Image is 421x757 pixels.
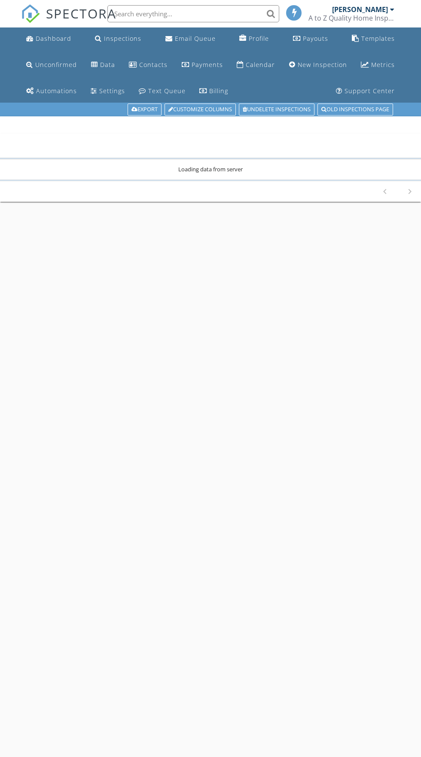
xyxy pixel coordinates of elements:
a: Support Center [333,83,398,99]
a: Calendar [233,57,278,73]
div: [PERSON_NAME] [332,5,388,14]
div: Support Center [345,87,395,95]
a: Undelete inspections [239,104,314,116]
div: Inspections [104,34,141,43]
div: Metrics [371,61,395,69]
a: Contacts [125,57,171,73]
div: Data [100,61,115,69]
a: Customize Columns [165,104,236,116]
a: Dashboard [23,31,75,47]
a: Text Queue [135,83,189,99]
a: New Inspection [286,57,351,73]
a: SPECTORA [21,12,116,30]
div: Contacts [139,61,168,69]
a: Old inspections page [317,104,393,116]
a: Export [128,104,162,116]
div: Text Queue [148,87,186,95]
a: Company Profile [236,31,272,47]
div: Email Queue [175,34,216,43]
div: A to Z Quality Home Inspections [308,14,394,22]
a: Payouts [290,31,332,47]
div: Payments [192,61,223,69]
img: The Best Home Inspection Software - Spectora [21,4,40,23]
div: Payouts [303,34,328,43]
div: Unconfirmed [35,61,77,69]
input: Search everything... [107,5,279,22]
a: Payments [178,57,226,73]
a: Email Queue [162,31,219,47]
span: SPECTORA [46,4,116,22]
a: Unconfirmed [23,57,80,73]
a: Data [88,57,119,73]
div: Dashboard [36,34,71,43]
div: Profile [249,34,269,43]
a: Templates [348,31,398,47]
a: Settings [87,83,128,99]
a: Billing [196,83,232,99]
div: Automations [36,87,77,95]
div: New Inspection [298,61,347,69]
div: Calendar [246,61,275,69]
div: Templates [361,34,395,43]
a: Inspections [92,31,145,47]
div: Settings [99,87,125,95]
a: Metrics [357,57,398,73]
a: Automations (Basic) [23,83,80,99]
div: Billing [209,87,228,95]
